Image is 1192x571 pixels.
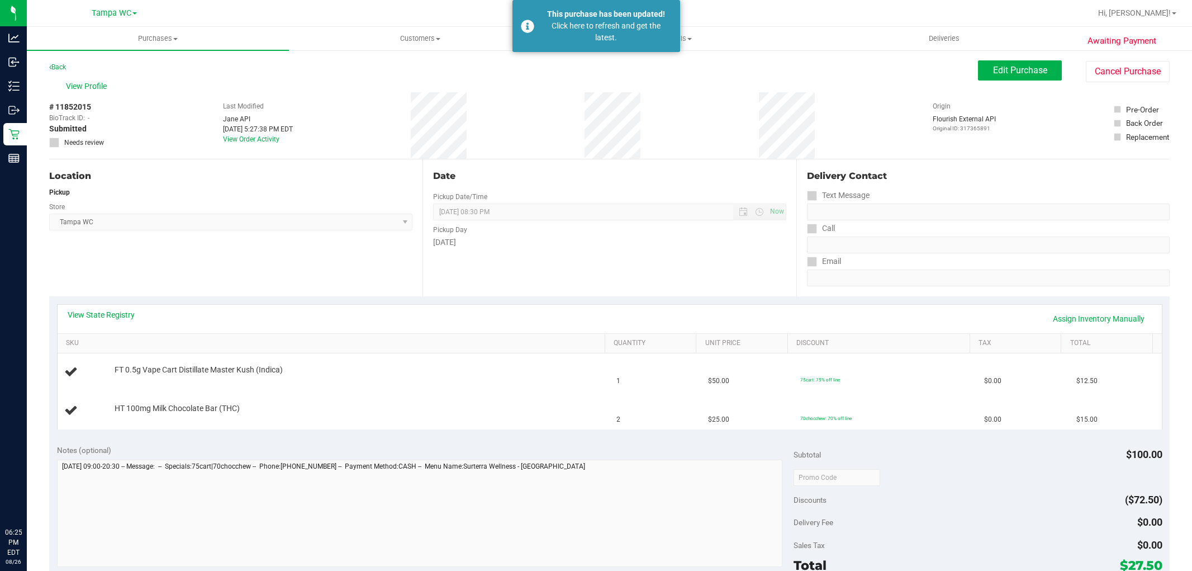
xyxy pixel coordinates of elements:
[807,253,841,270] label: Email
[66,81,111,92] span: View Profile
[1098,8,1171,17] span: Hi, [PERSON_NAME]!
[289,27,551,50] a: Customers
[933,101,951,111] label: Origin
[8,32,20,44] inline-svg: Analytics
[49,188,70,196] strong: Pickup
[914,34,975,44] span: Deliveries
[433,169,786,183] div: Date
[57,446,111,455] span: Notes (optional)
[1126,117,1163,129] div: Back Order
[1137,539,1162,551] span: $0.00
[807,169,1170,183] div: Delivery Contact
[289,34,550,44] span: Customers
[1086,61,1170,82] button: Cancel Purchase
[1087,35,1156,48] span: Awaiting Payment
[933,124,996,133] p: Original ID: 317365891
[1070,339,1148,348] a: Total
[1126,104,1159,115] div: Pre-Order
[993,65,1047,75] span: Edit Purchase
[1076,376,1098,386] span: $12.50
[614,339,692,348] a: Quantity
[433,192,487,202] label: Pickup Date/Time
[5,558,22,566] p: 08/26
[794,518,833,527] span: Delivery Fee
[49,169,412,183] div: Location
[49,63,66,71] a: Back
[807,220,835,237] label: Call
[552,34,813,44] span: Tills
[794,450,821,459] span: Subtotal
[813,27,1075,50] a: Deliveries
[933,114,996,133] div: Flourish External API
[984,376,1001,386] span: $0.00
[1046,309,1152,328] a: Assign Inventory Manually
[27,34,289,44] span: Purchases
[807,237,1170,253] input: Format: (999) 999-9999
[8,56,20,68] inline-svg: Inbound
[115,365,283,375] span: FT 0.5g Vape Cart Distillate Master Kush (Indica)
[92,8,131,18] span: Tampa WC
[49,202,65,212] label: Store
[433,225,467,235] label: Pickup Day
[1076,414,1098,425] span: $15.00
[11,482,45,515] iframe: Resource center
[68,309,135,320] a: View State Registry
[794,541,825,550] span: Sales Tax
[5,527,22,558] p: 06:25 PM EDT
[49,101,91,113] span: # 11852015
[551,27,813,50] a: Tills
[64,138,104,148] span: Needs review
[984,414,1001,425] span: $0.00
[223,124,293,134] div: [DATE] 5:27:38 PM EDT
[49,123,87,135] span: Submitted
[27,27,289,50] a: Purchases
[800,377,840,383] span: 75cart: 75% off line
[8,105,20,116] inline-svg: Outbound
[1125,494,1162,506] span: ($72.50)
[8,153,20,164] inline-svg: Reports
[1126,449,1162,460] span: $100.00
[540,8,672,20] div: This purchase has been updated!
[794,469,880,486] input: Promo Code
[794,490,827,510] span: Discounts
[979,339,1057,348] a: Tax
[1137,516,1162,528] span: $0.00
[223,101,264,111] label: Last Modified
[807,204,1170,220] input: Format: (999) 999-9999
[705,339,783,348] a: Unit Price
[115,403,240,414] span: HT 100mg Milk Chocolate Bar (THC)
[616,376,620,386] span: 1
[66,339,601,348] a: SKU
[223,114,293,124] div: Jane API
[223,135,279,143] a: View Order Activity
[540,20,672,44] div: Click here to refresh and get the latest.
[800,416,852,421] span: 70chocchew: 70% off line
[88,113,89,123] span: -
[49,113,85,123] span: BioTrack ID:
[807,187,870,204] label: Text Message
[433,237,786,248] div: [DATE]
[616,414,620,425] span: 2
[8,81,20,92] inline-svg: Inventory
[978,60,1062,81] button: Edit Purchase
[1126,131,1169,143] div: Replacement
[796,339,966,348] a: Discount
[708,376,729,386] span: $50.00
[708,414,729,425] span: $25.00
[8,129,20,140] inline-svg: Retail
